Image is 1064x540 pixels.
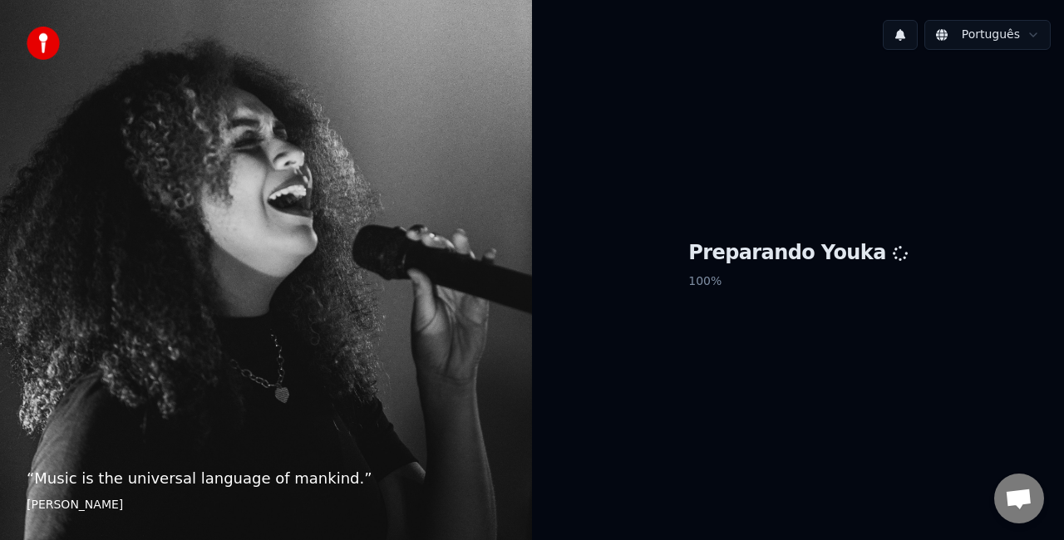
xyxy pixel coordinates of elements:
div: Open chat [994,474,1044,523]
p: “ Music is the universal language of mankind. ” [27,467,505,490]
p: 100 % [688,267,908,297]
footer: [PERSON_NAME] [27,497,505,513]
img: youka [27,27,60,60]
h1: Preparando Youka [688,240,908,267]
